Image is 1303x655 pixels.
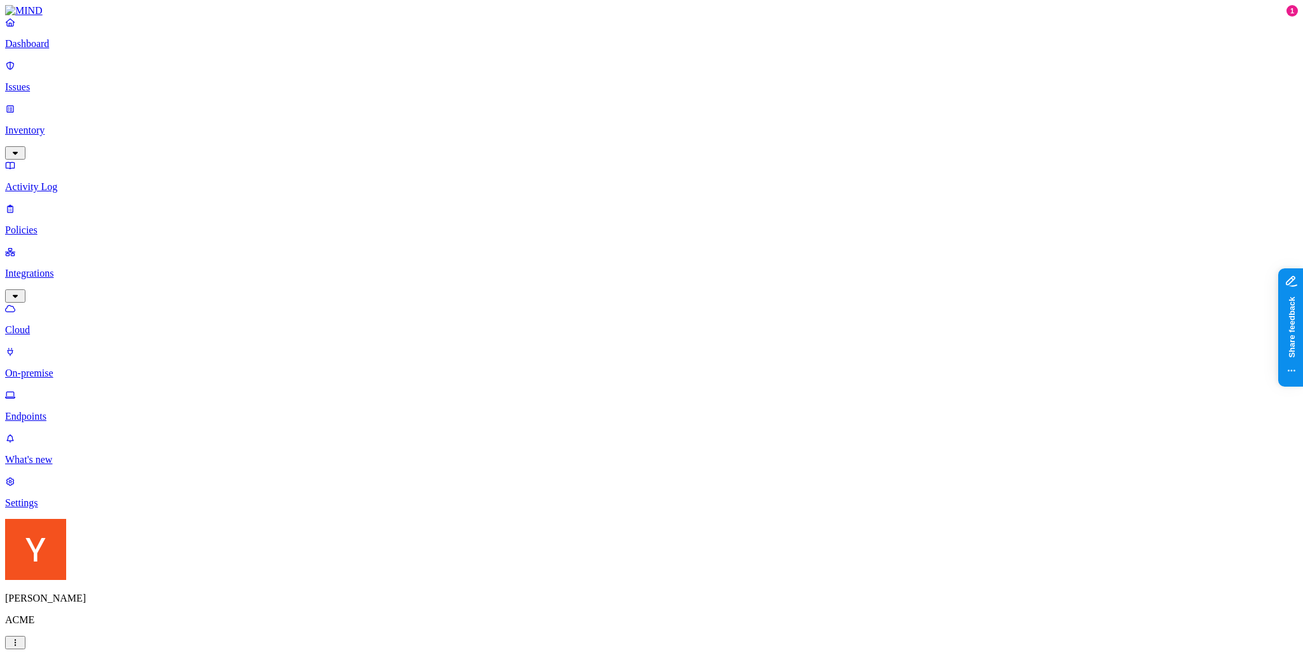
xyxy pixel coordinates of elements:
[5,125,1298,136] p: Inventory
[5,181,1298,193] p: Activity Log
[5,497,1298,509] p: Settings
[5,5,43,17] img: MIND
[5,224,1298,236] p: Policies
[5,411,1298,422] p: Endpoints
[5,268,1298,279] p: Integrations
[5,368,1298,379] p: On-premise
[5,519,66,580] img: Yoav Shaked
[1286,5,1298,17] div: 1
[5,38,1298,50] p: Dashboard
[5,593,1298,604] p: [PERSON_NAME]
[5,81,1298,93] p: Issues
[5,454,1298,465] p: What's new
[5,614,1298,626] p: ACME
[5,324,1298,336] p: Cloud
